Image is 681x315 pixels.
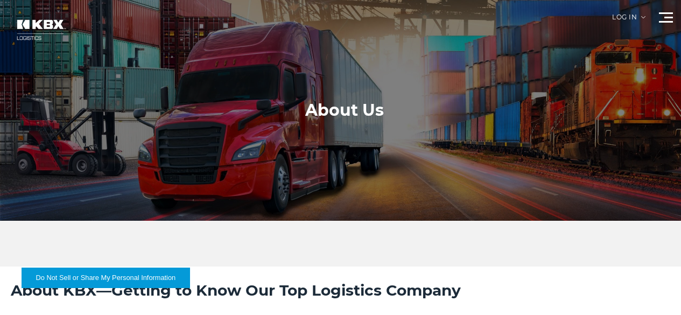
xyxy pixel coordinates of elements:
div: Log in [612,14,645,29]
img: arrow [641,16,645,18]
h2: About KBX—Getting to Know Our Top Logistics Company [11,280,670,300]
h1: About Us [305,100,384,121]
img: kbx logo [8,11,73,49]
button: Do Not Sell or Share My Personal Information [22,268,190,288]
